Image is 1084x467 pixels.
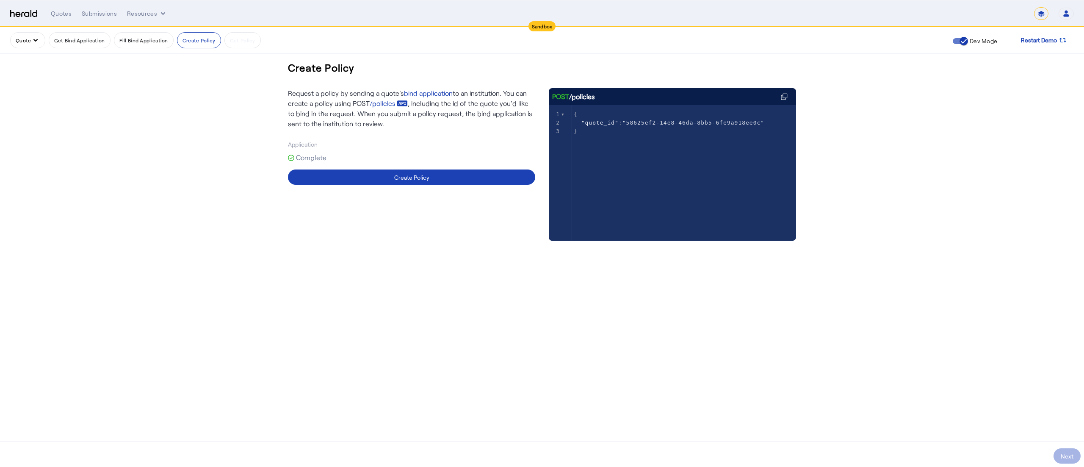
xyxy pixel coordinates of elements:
button: quote dropdown menu [10,32,45,48]
span: : [574,120,764,126]
div: Submissions [82,9,117,18]
div: /policies [552,92,595,102]
span: "58625ef2-14e8-46da-8bb5-6fe9a918ee0c" [622,120,764,126]
div: Create Policy [394,173,429,182]
div: Sandbox [528,21,556,31]
span: Application [288,127,318,151]
span: "quote_id" [581,120,619,126]
h3: Create Policy [288,61,354,75]
span: } [574,128,578,134]
div: Quotes [51,9,72,18]
span: POST [552,92,569,102]
a: /policies [370,98,408,108]
button: Resources dropdown menu [127,9,167,18]
div: 1 [549,110,561,119]
button: Fill Bind Application [114,32,174,48]
button: Restart Demo [1014,33,1074,48]
button: Get Policy [224,32,261,48]
span: Restart Demo [1021,35,1057,45]
span: Complete [296,153,326,163]
button: Get Bind Application [49,32,111,48]
button: Create Policy [288,170,535,185]
label: Dev Mode [968,37,997,45]
div: 2 [549,119,561,127]
p: Request a policy by sending a quote's to an institution. You can create a policy using POST , inc... [288,88,535,139]
span: { [574,111,578,117]
button: Create Policy [177,32,221,48]
img: Herald Logo [10,10,37,18]
a: bind application [404,88,453,98]
div: 3 [549,127,561,136]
